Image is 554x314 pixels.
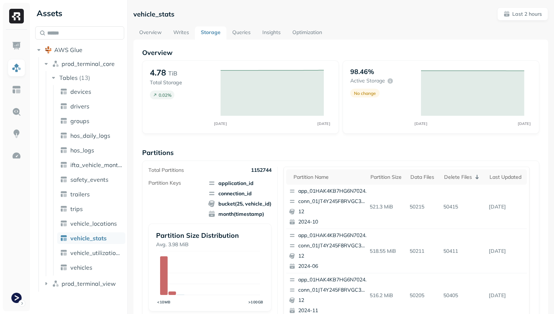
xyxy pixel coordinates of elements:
p: Total Storage [150,79,213,86]
img: namespace [52,60,59,67]
img: Query Explorer [12,107,21,117]
p: Avg. 3.98 MiB [156,241,264,248]
img: Ryft [9,9,24,23]
a: Optimization [287,26,328,40]
tspan: <10MB [157,300,171,304]
a: trips [57,203,125,215]
span: bucket(25, vehicle_id) [208,200,272,207]
p: Partition Keys [148,180,181,186]
img: table [60,88,67,95]
img: table [60,205,67,213]
p: app_01HAK4KB7HG6N7024210G3S8D5 [298,276,369,284]
img: table [60,264,67,271]
img: Insights [12,129,21,138]
a: safety_events [57,174,125,185]
div: Assets [35,7,124,19]
span: AWS Glue [54,46,82,53]
img: table [60,117,67,125]
a: groups [57,115,125,127]
button: AWS Glue [35,44,124,56]
p: 50405 [440,289,486,302]
p: 4.78 [150,67,166,78]
a: Overview [133,26,167,40]
p: conn_01JT4Y245F8RVGC3WJ980TK8T0 [298,287,369,294]
p: 2024-06 [298,263,369,270]
p: 98.46% [350,67,374,76]
p: No change [354,90,376,96]
span: vehicle_locations [70,220,117,227]
span: prod_terminal_core [62,60,115,67]
button: app_01HAK4KB7HG6N7024210G3S8D5conn_01JT4Y245F8RVGC3WJ980TK8T0122024-10 [286,185,373,229]
span: vehicle_utilization_day [70,249,122,256]
span: Tables [59,74,78,81]
button: prod_terminal_view [43,278,125,289]
a: devices [57,86,125,97]
a: drivers [57,100,125,112]
p: 50411 [440,245,486,258]
p: 50211 [407,245,440,258]
p: 518.55 MiB [367,245,407,258]
span: hos_daily_logs [70,132,110,139]
button: Last 2 hours [497,7,548,21]
p: app_01HAK4KB7HG6N7024210G3S8D5 [298,232,369,239]
div: Partition size [370,174,403,181]
img: table [60,161,67,169]
p: Sep 4, 2025 [486,200,527,213]
a: Queries [226,26,256,40]
p: Partition Size Distribution [156,231,264,240]
span: trailers [70,191,90,198]
tspan: [DATE] [214,121,227,126]
p: Sep 4, 2025 [486,245,527,258]
a: vehicle_locations [57,218,125,229]
span: devices [70,88,91,95]
a: Insights [256,26,287,40]
img: table [60,132,67,139]
span: trips [70,205,83,213]
p: conn_01JT4Y245F8RVGC3WJ980TK8T0 [298,198,369,205]
span: vehicle_stats [70,234,107,242]
p: vehicle_stats [133,10,174,18]
a: hos_logs [57,144,125,156]
p: 0.02 % [159,92,171,98]
p: TiB [168,69,177,78]
span: month(timestamp) [208,210,272,218]
img: Asset Explorer [12,85,21,95]
button: Tables(13) [50,72,125,84]
img: Dashboard [12,41,21,51]
button: prod_terminal_core [43,58,125,70]
span: groups [70,117,89,125]
span: vehicles [70,264,92,271]
span: hos_logs [70,147,94,154]
span: prod_terminal_view [62,280,116,287]
a: hos_daily_logs [57,130,125,141]
img: table [60,103,67,110]
a: vehicles [57,262,125,273]
tspan: [DATE] [318,121,330,126]
img: table [60,176,67,183]
p: 12 [298,297,369,304]
span: safety_events [70,176,108,183]
p: Sep 4, 2025 [486,289,527,302]
img: table [60,191,67,198]
p: ( 13 ) [79,74,90,81]
a: trailers [57,188,125,200]
p: Last 2 hours [512,11,542,18]
span: ifta_vehicle_months [70,161,122,169]
div: Partition name [293,174,363,181]
p: 2024-10 [298,218,369,226]
p: 50415 [440,200,486,213]
span: application_id [208,180,272,187]
p: 50215 [407,200,440,213]
tspan: [DATE] [518,121,531,126]
img: root [45,46,52,53]
a: vehicle_stats [57,232,125,244]
img: table [60,234,67,242]
img: Terminal [11,293,22,303]
a: Storage [195,26,226,40]
img: namespace [52,280,59,287]
img: table [60,249,67,256]
img: Assets [12,63,21,73]
p: 12 [298,252,369,260]
a: Writes [167,26,195,40]
button: app_01HAK4KB7HG6N7024210G3S8D5conn_01JT4Y245F8RVGC3WJ980TK8T0122024-06 [286,229,373,273]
